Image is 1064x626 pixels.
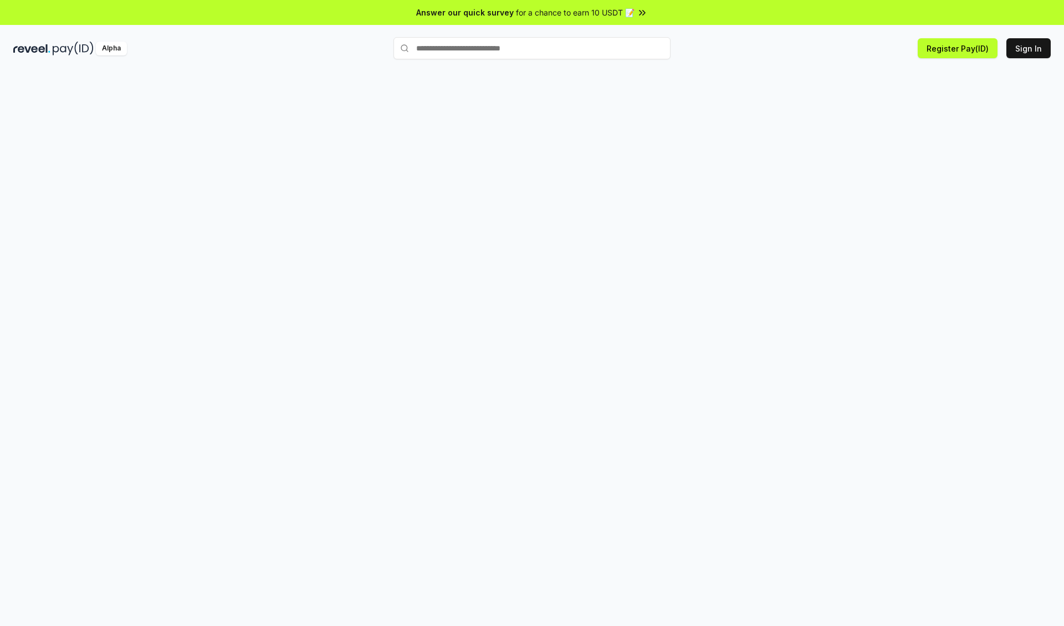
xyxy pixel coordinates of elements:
span: Answer our quick survey [416,7,514,18]
span: for a chance to earn 10 USDT 📝 [516,7,635,18]
img: pay_id [53,42,94,55]
button: Register Pay(ID) [918,38,997,58]
button: Sign In [1006,38,1051,58]
div: Alpha [96,42,127,55]
img: reveel_dark [13,42,50,55]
